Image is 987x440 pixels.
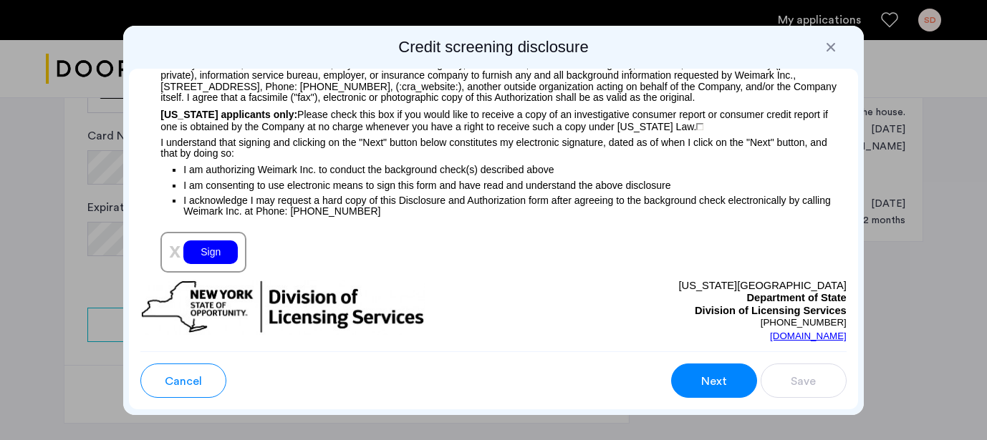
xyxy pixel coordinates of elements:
span: Cancel [165,373,202,390]
p: I understand that signing and clicking on the "Next" button below constitutes my electronic signa... [140,132,847,159]
p: [PHONE_NUMBER] [493,317,847,328]
div: Sign [183,240,238,264]
span: Next [701,373,727,390]
button: button [761,363,847,398]
p: [US_STATE][GEOGRAPHIC_DATA] [493,280,847,293]
p: I am authorizing Weimark Inc. to conduct the background check(s) described above [183,160,847,177]
span: x [169,239,180,262]
p: Department of State [493,292,847,305]
p: Division of Licensing Services [493,305,847,318]
p: I acknowledge I may request a hard copy of this Disclosure and Authorization form after agreeing ... [183,195,847,217]
h2: Credit screening disclosure [129,37,858,57]
p: I am consenting to use electronic means to sign this form and have read and understand the above ... [183,177,847,193]
span: [US_STATE] applicants only: [160,109,297,120]
span: Save [791,373,816,390]
a: [DOMAIN_NAME] [770,329,847,343]
button: button [671,363,757,398]
img: 4LAxfPwtD6BVinC2vKR9tPz10Xbrctccj4YAocJUAAAAASUVORK5CYIIA [696,123,703,130]
img: new-york-logo.png [140,280,425,335]
button: button [140,363,226,398]
p: Please check this box if you would like to receive a copy of an investigative consumer report or ... [140,103,847,132]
